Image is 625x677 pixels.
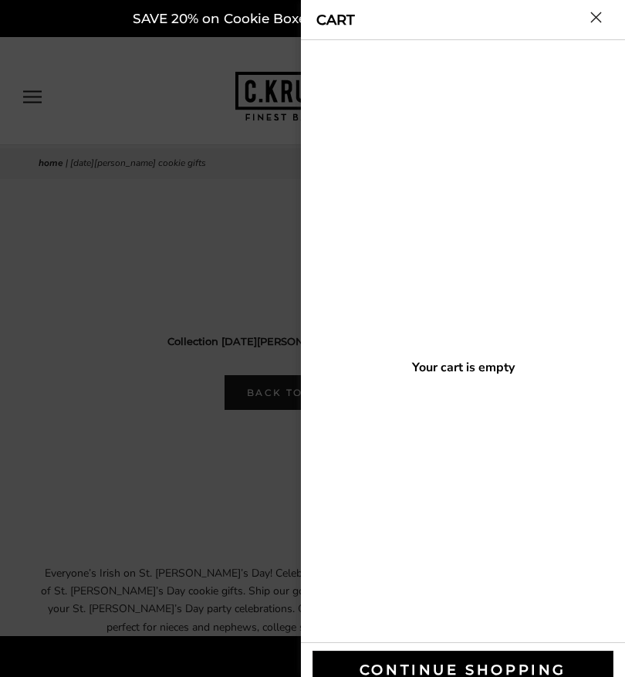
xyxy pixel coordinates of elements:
[133,11,493,28] a: SAVE 20% on Cookie Boxes with code: CK20shop now
[590,12,602,23] button: Close cart
[301,359,625,376] p: Your cart is empty
[316,13,355,27] a: CART
[360,663,566,677] span: Continue shopping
